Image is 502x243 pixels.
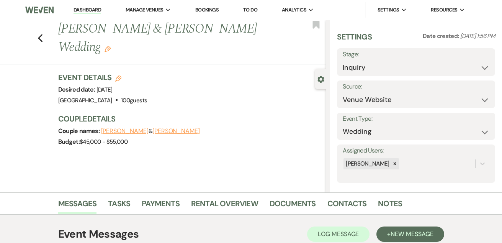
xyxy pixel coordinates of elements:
img: Weven Logo [25,2,54,18]
h3: Event Details [58,72,147,83]
h3: Settings [337,31,372,48]
span: Resources [431,6,457,14]
button: +New Message [376,227,444,242]
span: Manage Venues [126,6,164,14]
span: $45,000 - $55,000 [80,138,128,146]
span: Settings [378,6,399,14]
a: Contacts [327,197,367,214]
span: Budget: [58,138,80,146]
span: Couple names: [58,127,101,135]
a: Payments [142,197,180,214]
label: Event Type: [343,113,489,125]
a: Documents [270,197,316,214]
a: Rental Overview [191,197,258,214]
label: Assigned Users: [343,145,489,156]
span: [DATE] [96,86,113,94]
label: Source: [343,81,489,92]
span: 100 guests [121,97,147,104]
button: Close lead details [317,75,324,82]
span: [GEOGRAPHIC_DATA] [58,97,112,104]
a: Tasks [108,197,130,214]
label: Stage: [343,49,489,60]
a: Messages [58,197,97,214]
span: Desired date: [58,85,96,94]
button: [PERSON_NAME] [101,128,149,134]
button: [PERSON_NAME] [152,128,200,134]
a: Notes [378,197,402,214]
span: Date created: [423,32,460,40]
a: To Do [243,7,257,13]
h1: [PERSON_NAME] & [PERSON_NAME] Wedding [58,20,270,56]
span: New Message [391,230,433,238]
span: Log Message [318,230,359,238]
a: Dashboard [74,7,101,14]
button: Log Message [307,227,370,242]
button: Edit [105,45,111,52]
div: [PERSON_NAME] [343,158,391,169]
span: [DATE] 1:56 PM [460,32,495,40]
h1: Event Messages [58,226,139,242]
span: Analytics [282,6,306,14]
h3: Couple Details [58,113,319,124]
span: & [101,127,200,135]
a: Bookings [195,7,219,13]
